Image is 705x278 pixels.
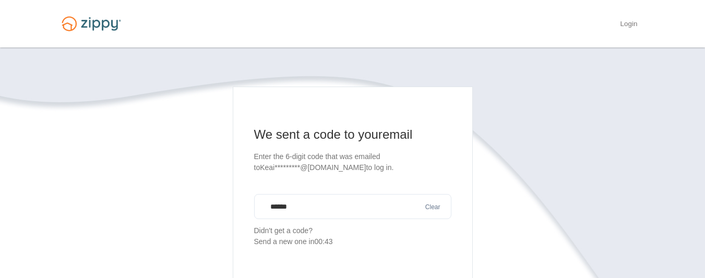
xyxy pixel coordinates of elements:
[254,151,451,173] p: Enter the 6-digit code that was emailed to Keai*********@[DOMAIN_NAME] to log in.
[620,20,637,30] a: Login
[254,225,451,247] p: Didn't get a code?
[254,126,451,143] h1: We sent a code to your email
[254,236,451,247] div: Send a new one in 00:43
[55,11,127,36] img: Logo
[422,202,444,212] button: Clear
